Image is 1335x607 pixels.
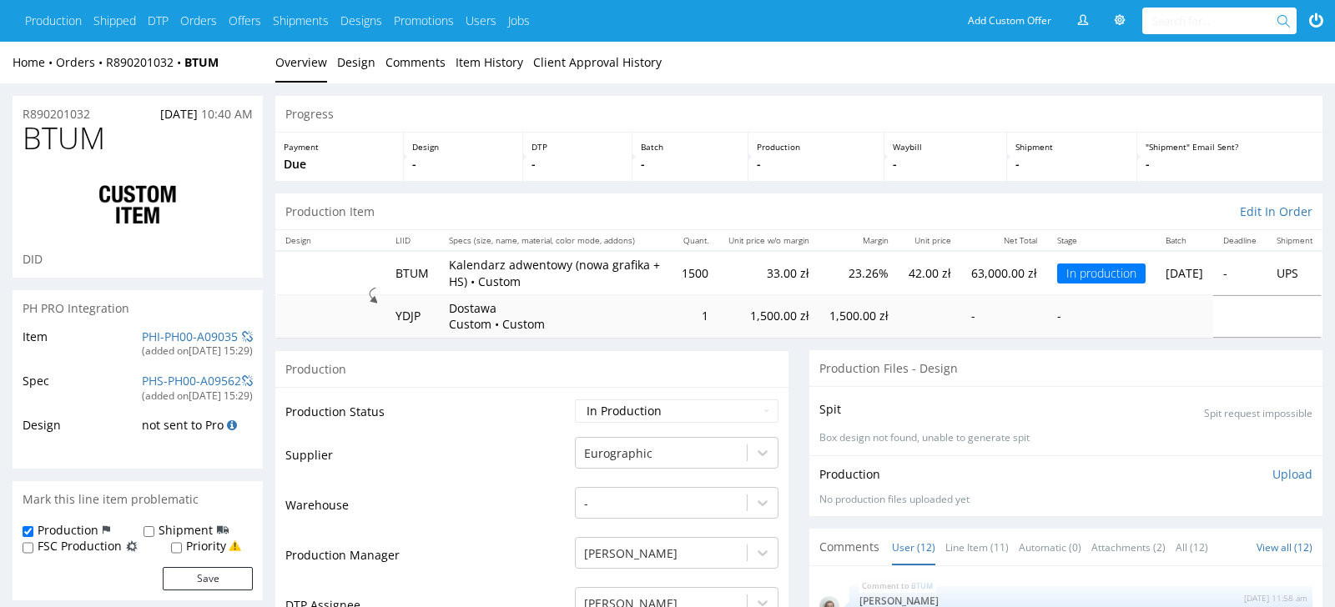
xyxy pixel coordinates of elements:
[275,230,385,251] th: Design
[641,156,739,173] p: -
[1156,251,1213,294] td: [DATE]
[184,54,219,70] a: BTUM
[1272,466,1312,483] p: Upload
[285,398,571,435] td: Production Status
[1176,529,1208,565] a: All (12)
[163,567,253,590] button: Save
[641,141,739,153] p: Batch
[466,13,496,29] a: Users
[138,415,253,446] td: not sent to Pro
[819,431,1312,445] p: Box design not found, unable to generate spit
[439,230,672,251] th: Specs (size, name, material, color mode, addons)
[892,529,935,565] a: User (12)
[1267,251,1322,294] td: UPS
[1156,230,1213,251] th: Batch
[160,106,198,122] span: [DATE]
[394,13,454,29] a: Promotions
[819,230,899,251] th: Margin
[945,529,1009,565] a: Line Item (11)
[142,344,253,359] div: (added on [DATE] 15:29 )
[227,417,237,433] a: Search for BTUM design in PH Pro
[809,350,1322,387] div: Production Files - Design
[25,13,82,29] a: Production
[508,13,530,29] a: Jobs
[180,13,217,29] a: Orders
[285,485,571,535] td: Warehouse
[893,156,998,173] p: -
[242,373,253,389] a: Unlink from PH Pro
[1019,529,1081,565] a: Automatic (0)
[229,539,241,552] img: yellow_warning_triangle.png
[911,579,933,593] a: BTUM
[757,141,876,153] p: Production
[533,42,662,83] a: Client Approval History
[284,156,395,173] p: Due
[412,156,515,173] p: -
[1152,8,1280,34] input: Search for...
[186,538,226,554] label: Priority
[1204,407,1312,421] p: Spit request impossible
[340,13,382,29] a: Designs
[718,251,819,294] td: 33.00 zł
[899,230,961,251] th: Unit price
[103,522,110,539] img: icon-production-flag.svg
[718,295,819,338] td: 1,500.00 zł
[148,13,169,29] a: DTP
[961,295,1047,338] td: -
[412,141,515,153] p: Design
[285,535,571,585] td: Production Manager
[93,13,136,29] a: Shipped
[449,257,662,289] p: Kalendarz adwentowy (nowa grafika + HS) • Custom
[672,295,718,338] td: 1
[38,538,122,554] label: FSC Production
[1047,295,1156,338] td: -
[385,42,446,83] a: Comments
[1267,230,1322,251] th: Shipment
[819,493,1312,507] div: No production files uploaded yet
[284,141,395,153] p: Payment
[217,522,229,539] img: icon-shipping-flag.svg
[275,96,1322,133] div: Progress
[142,329,238,344] a: PHI-PH00-A09035
[71,172,204,238] img: ico-item-custom-a8f9c3db6a5631ce2f509e228e8b95abde266dc4376634de7b166047de09ff05.png
[959,8,1060,34] a: Add Custom Offer
[23,122,105,155] span: BTUM
[672,230,718,251] th: Quant.
[1213,251,1267,294] td: -
[385,251,439,294] td: BTUM
[385,295,439,338] td: YDJP
[201,106,253,122] span: 10:40 AM
[23,106,90,123] p: R890201032
[1213,230,1267,251] th: Deadline
[13,54,56,70] a: Home
[899,251,961,294] td: 42.00 zł
[1146,156,1314,173] p: -
[13,481,263,518] div: Mark this line item problematic
[13,290,263,327] div: PH PRO Integration
[1257,540,1312,554] a: View all (12)
[23,327,138,371] td: Item
[1015,156,1129,173] p: -
[859,594,1302,607] p: [PERSON_NAME]
[275,42,327,83] a: Overview
[159,522,213,539] label: Shipment
[1244,592,1307,604] p: [DATE] 11:58 am
[242,329,253,345] a: Unlink from PH Pro
[1047,230,1156,251] th: Stage
[1057,263,1146,283] div: In production
[531,156,623,173] p: -
[961,230,1047,251] th: Net Total
[757,156,876,173] p: -
[718,230,819,251] th: Unit price w/o margin
[819,539,879,555] span: Comments
[1091,529,1166,565] a: Attachments (2)
[1240,203,1312,220] a: Edit In Order
[337,42,375,83] a: Design
[819,295,899,338] td: 1,500.00 zł
[275,350,788,388] div: Production
[893,141,998,153] p: Waybill
[285,435,571,485] td: Supplier
[1015,141,1129,153] p: Shipment
[23,415,138,446] td: Design
[819,466,880,483] p: Production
